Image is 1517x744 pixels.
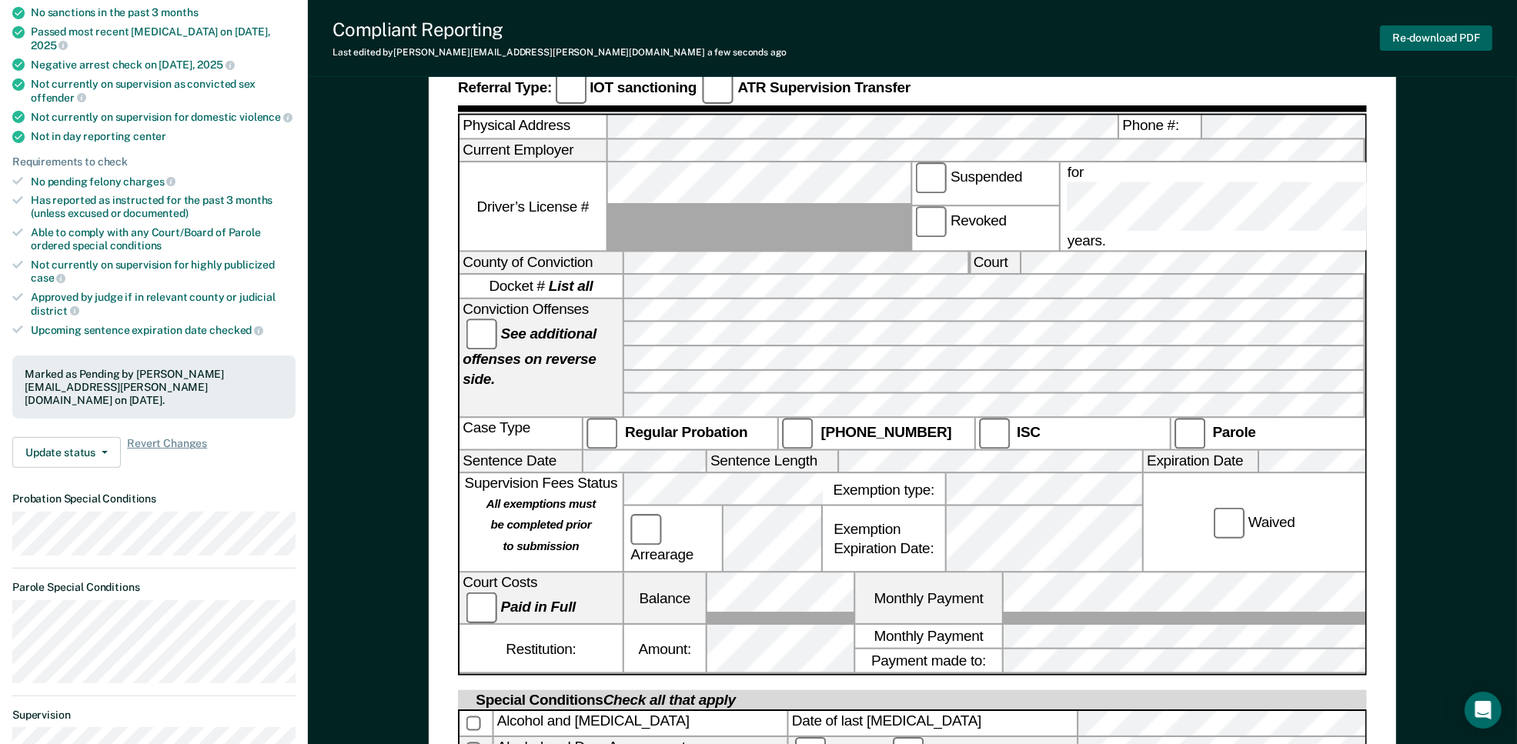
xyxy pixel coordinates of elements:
[555,73,586,104] input: IOT sanctioning
[31,6,296,19] div: No sanctions in the past 3
[31,58,296,72] div: Negative arrest check on [DATE],
[1144,451,1258,473] label: Expiration Date
[133,130,166,142] span: center
[31,194,296,220] div: Has reported as instructed for the past 3 months (unless excused or
[549,279,593,295] strong: List all
[31,25,296,52] div: Passed most recent [MEDICAL_DATA] on [DATE],
[31,291,296,317] div: Approved by judge if in relevant county or judicial
[490,277,593,296] span: Docket #
[31,92,86,104] span: offender
[31,78,296,104] div: Not currently on supervision as convicted sex
[31,226,296,252] div: Able to comply with any Court/Board of Parole ordered special
[12,155,296,168] div: Requirements to check
[1214,508,1245,539] input: Waived
[916,163,947,194] input: Suspended
[466,319,497,349] input: See additional offenses on reverse side.
[789,711,1077,736] label: Date of last [MEDICAL_DATA]
[459,574,623,625] div: Court Costs
[501,599,576,616] strong: Paid in Full
[209,324,263,336] span: checked
[197,58,234,71] span: 2025
[603,692,736,708] span: Check all that apply
[1119,115,1201,138] label: Phone #:
[459,115,606,138] label: Physical Address
[856,626,1002,648] label: Monthly Payment
[630,514,661,545] input: Arrearage
[1213,424,1256,440] strong: Parole
[332,47,787,58] div: Last edited by [PERSON_NAME][EMAIL_ADDRESS][PERSON_NAME][DOMAIN_NAME]
[239,111,292,123] span: violence
[459,139,606,162] label: Current Employer
[916,207,947,238] input: Revoked
[486,497,596,554] strong: All exemptions must be completed prior to submission
[31,130,296,143] div: Not in day reporting
[625,424,747,440] strong: Regular Probation
[31,323,296,337] div: Upcoming sentence expiration date
[459,451,582,473] label: Sentence Date
[459,626,623,672] div: Restitution:
[707,451,837,473] label: Sentence Length
[123,207,188,219] span: documented)
[738,79,911,95] strong: ATR Supervision Transfer
[1017,424,1041,440] strong: ISC
[707,47,787,58] span: a few seconds ago
[913,207,1059,250] label: Revoked
[31,175,296,189] div: No pending felony
[856,649,1002,672] label: Payment made to:
[459,299,623,416] div: Conviction Offenses
[856,574,1002,625] label: Monthly Payment
[473,689,739,709] div: Special Conditions
[586,418,617,449] input: Regular Probation
[459,163,606,250] label: Driver’s License #
[463,325,597,387] strong: See additional offenses on reverse side.
[31,305,79,317] span: district
[459,474,623,572] div: Supervision Fees Status
[31,259,296,285] div: Not currently on supervision for highly publicized
[12,437,121,468] button: Update status
[971,252,1019,274] label: Court
[25,368,283,406] div: Marked as Pending by [PERSON_NAME][EMAIL_ADDRESS][PERSON_NAME][DOMAIN_NAME] on [DATE].
[459,252,623,274] label: County of Conviction
[127,437,207,468] span: Revert Changes
[458,79,552,95] strong: Referral Type:
[783,418,814,449] input: [PHONE_NUMBER]
[590,79,697,95] strong: IOT sanctioning
[978,418,1009,449] input: ISC
[31,272,65,284] span: case
[161,6,198,18] span: months
[12,709,296,722] dt: Supervision
[110,239,162,252] span: conditions
[627,514,719,565] label: Arrearage
[31,110,296,124] div: Not currently on supervision for domestic
[913,163,1059,206] label: Suspended
[124,175,176,188] span: charges
[31,39,68,52] span: 2025
[332,18,787,41] div: Compliant Reporting
[821,424,952,440] strong: [PHONE_NUMBER]
[703,73,734,104] input: ATR Supervision Transfer
[459,418,582,449] div: Case Type
[494,711,787,736] div: Alcohol and [MEDICAL_DATA]
[12,581,296,594] dt: Parole Special Conditions
[1175,418,1205,449] input: Parole
[1211,508,1298,539] label: Waived
[1465,692,1502,729] div: Open Intercom Messenger
[1380,25,1492,51] button: Re-download PDF
[466,593,497,624] input: Paid in Full
[624,626,706,672] label: Amount:
[823,507,945,572] div: Exemption Expiration Date:
[12,492,296,505] dt: Probation Special Conditions
[823,474,945,505] label: Exemption type:
[624,574,706,625] label: Balance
